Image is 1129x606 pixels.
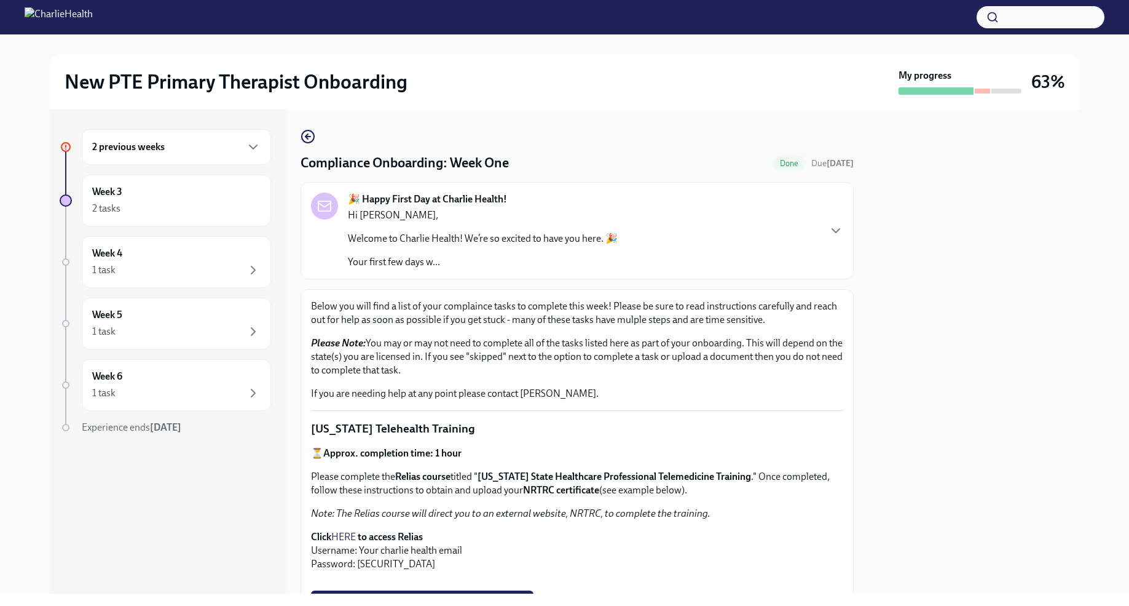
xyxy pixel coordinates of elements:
strong: to access Relias [358,531,423,543]
p: Please complete the titled " ." Once completed, follow these instructions to obtain and upload yo... [311,470,843,497]
h2: New PTE Primary Therapist Onboarding [65,70,407,94]
span: Due [811,158,854,169]
h6: Week 3 [92,185,122,199]
strong: [DATE] [150,421,181,433]
img: CharlieHealth [25,7,93,27]
strong: 🎉 Happy First Day at Charlie Health! [348,193,507,206]
p: Your first few days w... [348,255,618,269]
h6: Week 6 [92,370,122,383]
span: Experience ends [82,421,181,433]
strong: [DATE] [827,158,854,169]
strong: NRTRC certificate [523,484,599,496]
a: HERE [331,531,356,543]
h6: 2 previous weeks [92,140,165,154]
h3: 63% [1031,71,1065,93]
div: 1 task [92,263,116,277]
a: Week 32 tasks [60,175,271,226]
a: Week 51 task [60,298,271,349]
strong: My progress [899,69,951,82]
p: Username: Your charlie health email Password: [SECURITY_DATA] [311,530,843,571]
div: 1 task [92,325,116,338]
div: 1 task [92,386,116,400]
h6: Week 4 [92,247,122,260]
strong: Please Note: [311,337,366,349]
h6: Week 5 [92,308,122,322]
p: [US_STATE] Telehealth Training [311,421,843,437]
h4: Compliance Onboarding: Week One [301,154,509,172]
a: Week 61 task [60,359,271,411]
p: Hi [PERSON_NAME], [348,209,618,222]
p: Welcome to Charlie Health! We’re so excited to have you here. 🎉 [348,232,618,245]
strong: Approx. completion time: 1 hour [323,447,462,459]
strong: Click [311,531,331,543]
p: ⏳ [311,447,843,460]
strong: Relias course [395,471,450,482]
strong: [US_STATE] State Healthcare Professional Telemedicine Training [478,471,751,482]
div: 2 previous weeks [82,129,271,165]
p: You may or may not need to complete all of the tasks listed here as part of your onboarding. This... [311,337,843,377]
p: If you are needing help at any point please contact [PERSON_NAME]. [311,387,843,401]
p: Below you will find a list of your complaince tasks to complete this week! Please be sure to read... [311,300,843,327]
a: Week 41 task [60,236,271,288]
span: September 7th, 2025 09:00 [811,157,854,169]
span: Done [773,159,806,168]
div: 2 tasks [92,202,120,215]
em: Note: The Relias course will direct you to an external website, NRTRC, to complete the training. [311,508,710,519]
